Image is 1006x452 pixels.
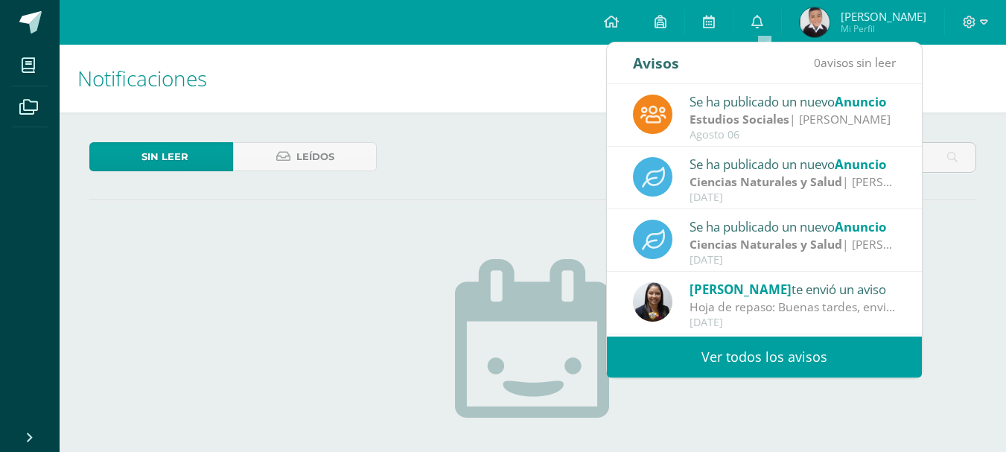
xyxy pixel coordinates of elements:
div: Se ha publicado un nuevo [690,92,897,111]
span: [PERSON_NAME] [690,281,792,298]
strong: Ciencias Naturales y Salud [690,236,842,252]
div: [DATE] [690,191,897,204]
span: Sin leer [141,143,188,171]
a: Sin leer [89,142,233,171]
span: avisos sin leer [814,54,896,71]
div: | [PERSON_NAME] [690,236,897,253]
div: [DATE] [690,254,897,267]
span: Leídos [296,143,334,171]
span: Anuncio [835,156,886,173]
span: Notificaciones [77,64,207,92]
strong: Estudios Sociales [690,111,789,127]
div: te envió un aviso [690,279,897,299]
a: Leídos [233,142,377,171]
div: Agosto 06 [690,129,897,141]
span: [PERSON_NAME] [841,9,926,24]
strong: Ciencias Naturales y Salud [690,174,842,190]
div: Hoja de repaso: Buenas tardes, envio hoja de repaso de matemáticas ya que estuvieron trabajando e... [690,299,897,316]
img: 55d1c7bdc8c5efd2f3b74631802165f1.png [800,7,830,37]
a: Ver todos los avisos [607,337,922,378]
span: Mi Perfil [841,22,926,35]
div: Avisos [633,42,679,83]
span: 0 [814,54,821,71]
div: Se ha publicado un nuevo [690,217,897,236]
span: Anuncio [835,93,886,110]
div: [DATE] [690,316,897,329]
div: | [PERSON_NAME] [690,111,897,128]
div: Se ha publicado un nuevo [690,154,897,174]
img: 371134ed12361ef19fcdb996a71dd417.png [633,282,672,322]
span: Anuncio [835,218,886,235]
div: | [PERSON_NAME] [690,174,897,191]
